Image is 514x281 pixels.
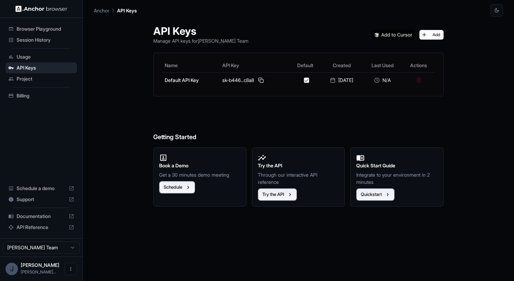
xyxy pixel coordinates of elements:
h2: Quick Start Guide [356,162,438,169]
div: Browser Playground [6,23,77,34]
nav: breadcrumb [94,7,137,14]
div: Project [6,73,77,84]
button: Copy API key [257,76,265,84]
button: Quickstart [356,188,395,201]
span: joe@joemahoney.io [21,269,56,274]
h2: Book a Demo [159,162,241,169]
th: Default [289,59,321,72]
th: Actions [403,59,435,72]
div: API Reference [6,222,77,233]
button: Try the API [258,188,297,201]
span: Documentation [17,213,66,220]
button: Schedule [159,181,195,194]
span: Session History [17,37,74,43]
span: Schedule a demo [17,185,66,192]
th: Name [162,59,220,72]
p: Integrate to your environment in 2 minutes [356,171,438,186]
p: Get a 30 minutes demo meeting [159,171,241,178]
h2: Try the API [258,162,339,169]
th: Created [321,59,362,72]
div: Usage [6,51,77,62]
div: Schedule a demo [6,183,77,194]
h6: Getting Started [153,105,444,142]
span: Usage [17,53,74,60]
p: Manage API keys for [PERSON_NAME] Team [153,37,249,44]
div: N/A [365,77,400,84]
div: Billing [6,90,77,101]
div: J [6,263,18,275]
div: Session History [6,34,77,45]
button: Open menu [65,263,77,275]
h1: API Keys [153,25,249,37]
img: Add anchorbrowser MCP server to Cursor [372,30,415,40]
span: Joe Mahoney [21,262,59,268]
div: API Keys [6,62,77,73]
th: API Key [220,59,290,72]
img: Anchor Logo [16,6,67,12]
div: [DATE] [324,77,360,84]
p: Through our interactive API reference [258,171,339,186]
div: sk-b446...c8a8 [222,76,287,84]
div: Documentation [6,211,77,222]
span: Billing [17,92,74,99]
span: Project [17,75,74,82]
p: API Keys [117,7,137,14]
span: Browser Playground [17,25,74,32]
span: Support [17,196,66,203]
button: Add [419,30,444,40]
div: Support [6,194,77,205]
th: Last Used [362,59,403,72]
span: API Keys [17,64,74,71]
span: API Reference [17,224,66,231]
p: Anchor [94,7,109,14]
td: Default API Key [162,72,220,88]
